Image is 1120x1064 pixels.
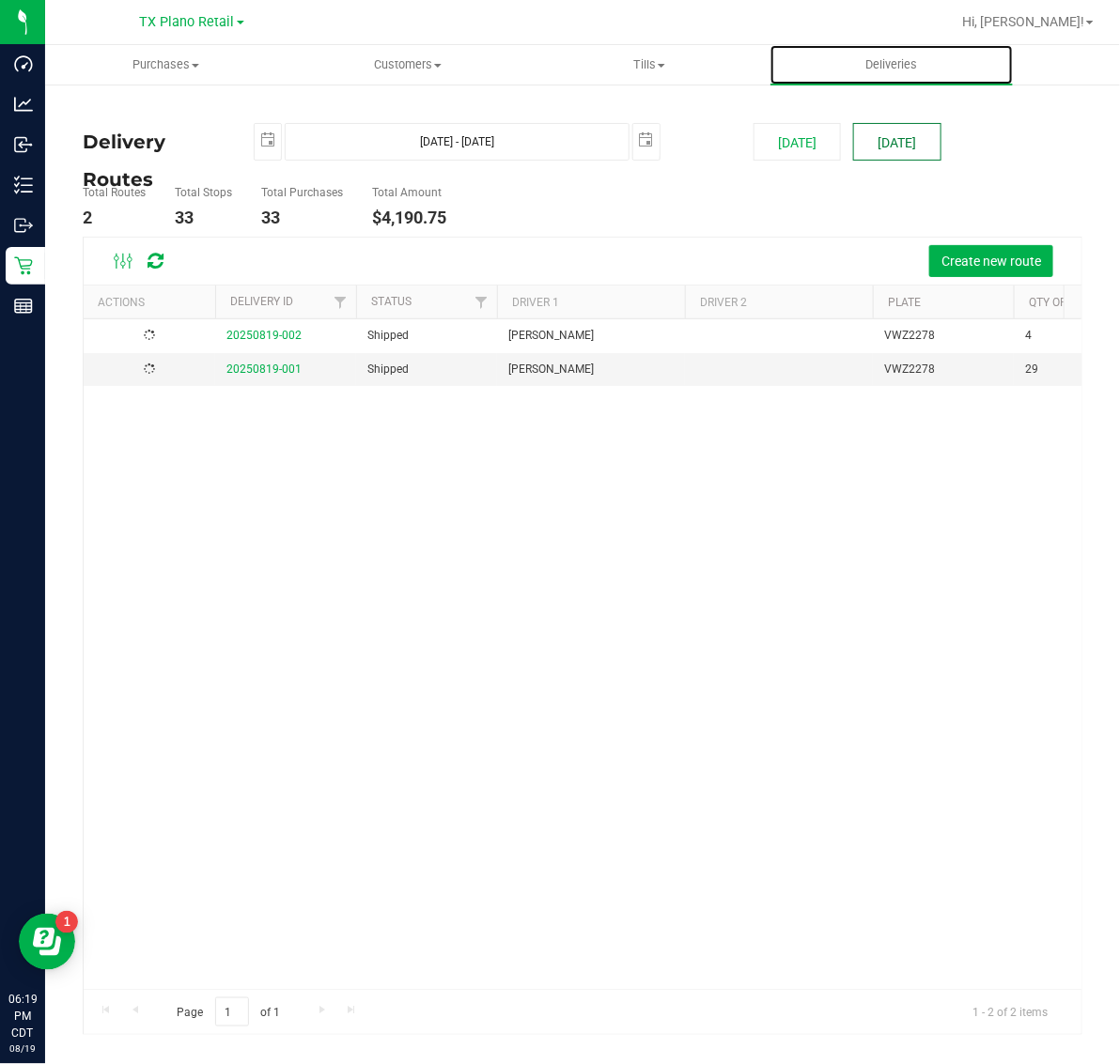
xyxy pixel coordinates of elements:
inline-svg: Inventory [14,176,33,194]
th: Driver 2 [685,285,873,318]
p: 08/19 [8,1041,37,1056]
h4: 33 [175,208,232,227]
iframe: Resource center [19,914,75,970]
span: Purchases [46,56,286,73]
a: Plate [888,296,921,309]
span: 1 - 2 of 2 items [957,997,1063,1025]
inline-svg: Retail [14,256,33,275]
h5: Total Routes [83,187,146,199]
a: Purchases [45,45,287,85]
span: Hi, [PERSON_NAME]! [962,14,1084,29]
inline-svg: Analytics [14,95,33,114]
span: [PERSON_NAME] [508,361,594,378]
button: Create new route [929,245,1053,277]
inline-svg: Outbound [14,216,33,235]
a: Filter [325,285,356,317]
h4: $4,190.75 [372,208,446,227]
span: [PERSON_NAME] [508,327,594,345]
button: [DATE] [754,123,841,161]
inline-svg: Dashboard [14,54,33,73]
h4: 33 [261,208,343,227]
inline-svg: Reports [14,297,33,316]
span: Tills [530,56,770,73]
button: [DATE] [853,123,941,161]
span: Page of 1 [161,997,296,1026]
span: VWZ2278 [884,327,935,345]
span: Shipped [367,327,409,345]
a: Deliveries [770,45,1012,85]
span: Customers [288,56,527,73]
span: Create new route [941,254,1041,269]
a: 20250819-001 [226,362,302,376]
a: 20250819-002 [226,329,302,342]
iframe: Resource center unread badge [55,911,78,933]
span: Deliveries [840,56,942,73]
span: 4 [1025,327,1032,345]
a: Delivery ID [230,295,293,308]
span: select [255,124,281,157]
p: 06:19 PM CDT [8,991,37,1041]
span: Shipped [367,361,409,378]
th: Driver 1 [497,285,685,318]
a: Tills [529,45,770,85]
h5: Total Stops [175,187,232,199]
input: 1 [215,997,249,1026]
span: TX Plano Retail [140,14,235,30]
span: 29 [1025,361,1038,378]
h4: 2 [83,208,146,227]
a: Status [371,295,412,308]
a: Customers [287,45,528,85]
h5: Total Amount [372,187,446,199]
div: Actions [98,296,208,309]
span: VWZ2278 [884,361,935,378]
inline-svg: Inbound [14,135,33,154]
span: select [633,124,660,157]
h5: Total Purchases [261,187,343,199]
a: Filter [466,285,497,317]
h4: Delivery Routes [83,123,226,161]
